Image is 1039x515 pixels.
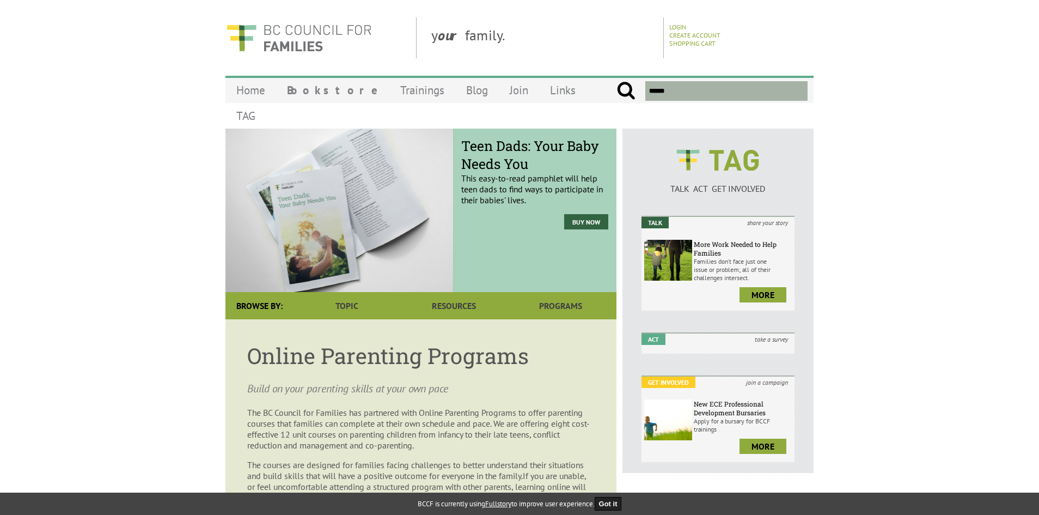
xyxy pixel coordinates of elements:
[669,31,720,39] a: Create Account
[225,17,372,58] img: BC Council for FAMILIES
[739,287,786,302] a: more
[508,292,614,319] a: Programs
[641,183,794,194] p: TALK ACT GET INVOLVED
[748,334,794,345] i: take a survey
[499,77,539,103] a: Join
[641,334,665,345] em: Act
[294,292,400,319] a: Topic
[539,77,586,103] a: Links
[694,240,792,257] h6: More Work Needed to Help Families
[247,470,586,503] span: If you are unable, or feel uncomfortable attending a structured program with other parents, learn...
[641,217,669,228] em: Talk
[669,39,716,47] a: Shopping Cart
[694,257,792,282] p: Families don’t face just one issue or problem; all of their challenges intersect.
[225,77,276,103] a: Home
[669,140,767,181] img: BCCF's TAG Logo
[400,292,507,319] a: Resources
[595,497,622,511] button: Got it
[247,341,595,370] h1: Online Parenting Programs
[225,292,294,319] div: Browse By:
[739,439,786,454] a: more
[564,214,608,229] a: Buy Now
[247,407,595,451] p: The BC Council for Families has partnered with Online Parenting Programs to offer parenting cours...
[276,77,389,103] a: Bookstore
[641,377,695,388] em: Get Involved
[739,377,794,388] i: join a campaign
[741,217,794,228] i: share your story
[669,23,686,31] a: Login
[438,26,465,44] strong: our
[389,77,455,103] a: Trainings
[247,381,595,396] p: Build on your parenting skills at your own pace
[247,459,595,503] p: The courses are designed for families facing challenges to better understand their situations and...
[461,137,608,173] span: Teen Dads: Your Baby Needs You
[225,103,266,129] a: TAG
[455,77,499,103] a: Blog
[616,81,635,101] input: Submit
[461,146,608,205] p: This easy-to-read pamphlet will help teen dads to find ways to participate in their babies' lives.
[641,172,794,194] a: TALK ACT GET INVOLVED
[694,399,792,417] h6: New ECE Professional Development Bursaries
[423,17,664,58] div: y family.
[694,417,792,433] p: Apply for a bursary for BCCF trainings
[485,499,511,508] a: Fullstory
